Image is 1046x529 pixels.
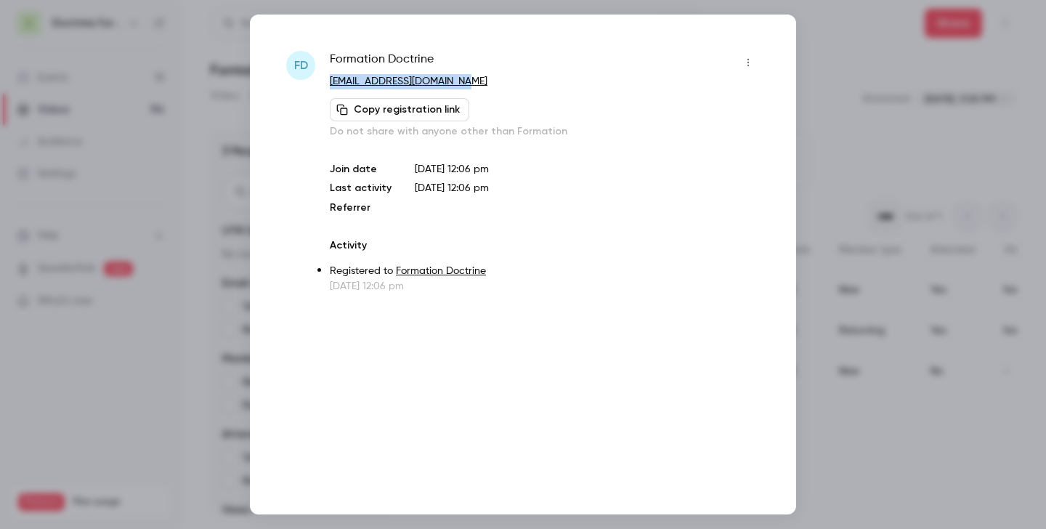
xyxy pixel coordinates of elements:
[330,201,392,215] p: Referrer
[330,98,469,121] button: Copy registration link
[330,264,760,279] p: Registered to
[396,266,486,276] a: Formation Doctrine
[330,162,392,177] p: Join date
[330,124,760,139] p: Do not share with anyone other than Formation
[415,162,760,177] p: [DATE] 12:06 pm
[330,51,434,74] span: Formation Doctrine
[330,181,392,196] p: Last activity
[294,57,308,74] span: FD
[330,238,760,253] p: Activity
[415,183,489,193] span: [DATE] 12:06 pm
[330,76,487,86] a: [EMAIL_ADDRESS][DOMAIN_NAME]
[330,279,760,294] p: [DATE] 12:06 pm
